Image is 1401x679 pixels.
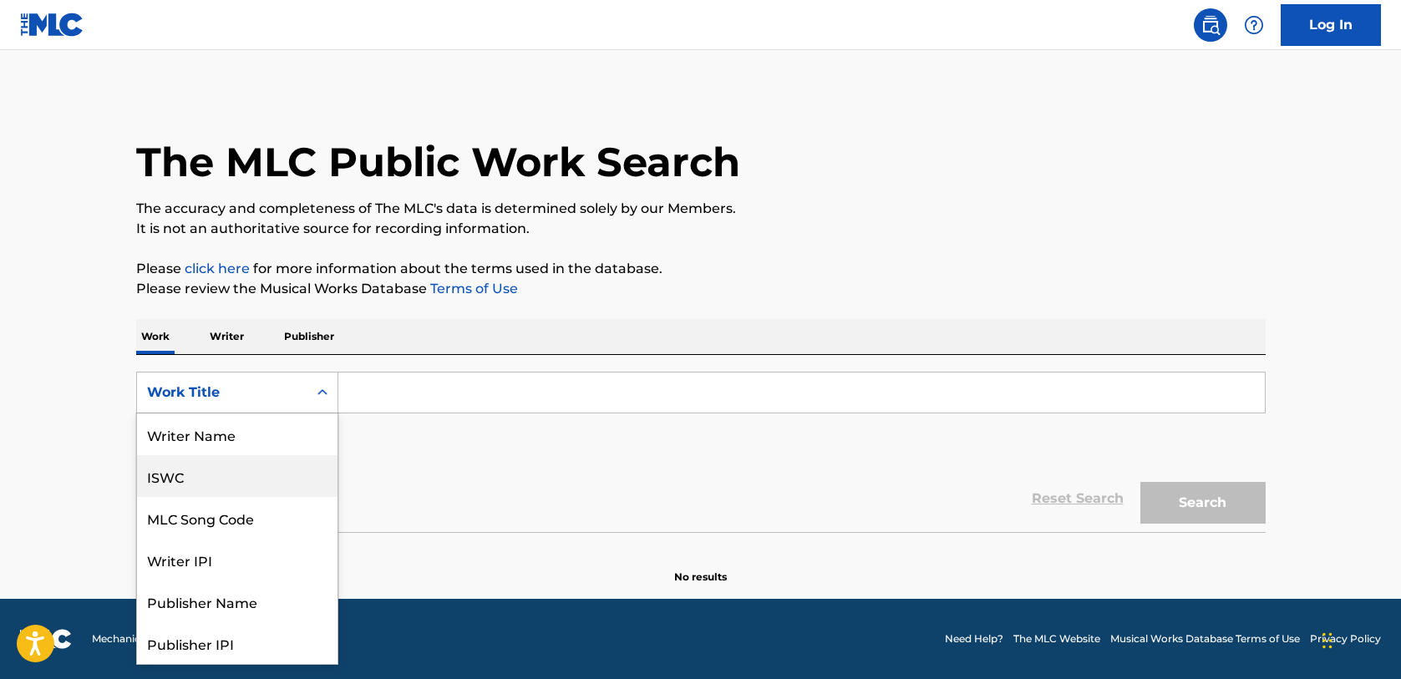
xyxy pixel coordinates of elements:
[137,539,338,580] div: Writer IPI
[1317,599,1401,679] iframe: Chat Widget
[1310,631,1381,646] a: Privacy Policy
[137,413,338,455] div: Writer Name
[136,259,1266,279] p: Please for more information about the terms used in the database.
[136,279,1266,299] p: Please review the Musical Works Database
[20,629,72,649] img: logo
[1237,8,1271,42] div: Help
[1110,631,1300,646] a: Musical Works Database Terms of Use
[136,219,1266,239] p: It is not an authoritative source for recording information.
[136,319,175,354] p: Work
[945,631,1003,646] a: Need Help?
[137,622,338,664] div: Publisher IPI
[137,455,338,497] div: ISWC
[1200,15,1221,35] img: search
[92,631,286,646] span: Mechanical Licensing Collective © 2025
[136,199,1266,219] p: The accuracy and completeness of The MLC's data is determined solely by our Members.
[674,550,727,585] p: No results
[1244,15,1264,35] img: help
[1013,631,1100,646] a: The MLC Website
[1194,8,1227,42] a: Public Search
[137,497,338,539] div: MLC Song Code
[147,383,297,403] div: Work Title
[1322,616,1332,666] div: Drag
[136,372,1266,532] form: Search Form
[137,580,338,622] div: Publisher Name
[279,319,339,354] p: Publisher
[205,319,249,354] p: Writer
[136,137,740,187] h1: The MLC Public Work Search
[1281,4,1381,46] a: Log In
[20,13,84,37] img: MLC Logo
[427,281,518,296] a: Terms of Use
[185,261,250,276] a: click here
